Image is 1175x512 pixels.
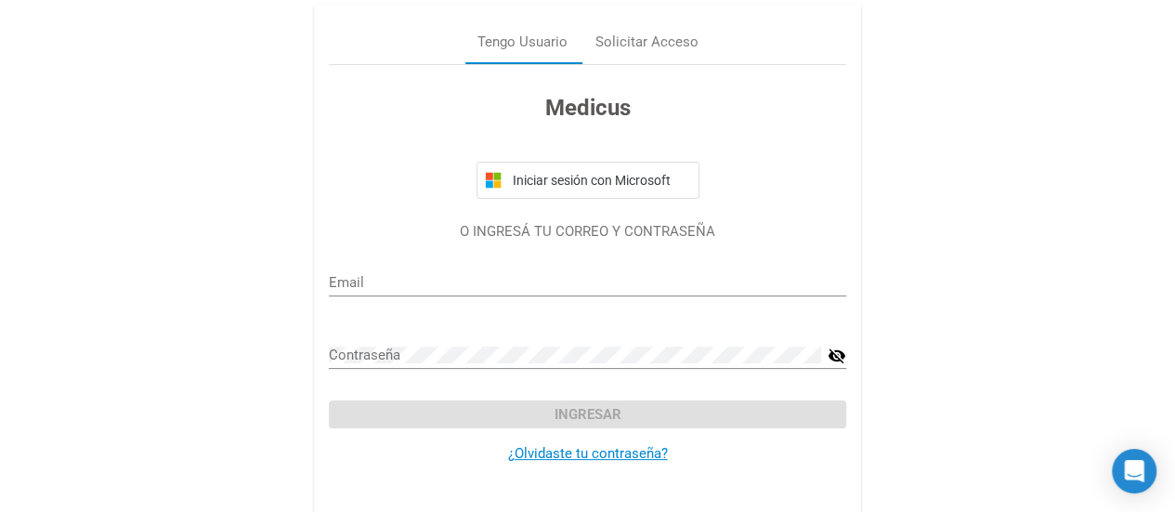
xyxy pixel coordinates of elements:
[329,221,846,243] p: O INGRESÁ TU CORREO Y CONTRASEÑA
[508,445,668,462] a: ¿Olvidaste tu contraseña?
[828,345,846,367] mat-icon: visibility_off
[477,162,699,199] button: Iniciar sesión con Microsoft
[477,32,568,53] div: Tengo Usuario
[329,400,846,428] button: Ingresar
[595,32,698,53] div: Solicitar Acceso
[329,91,846,125] h3: Medicus
[555,406,621,423] span: Ingresar
[1112,449,1156,493] div: Open Intercom Messenger
[509,173,691,188] span: Iniciar sesión con Microsoft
